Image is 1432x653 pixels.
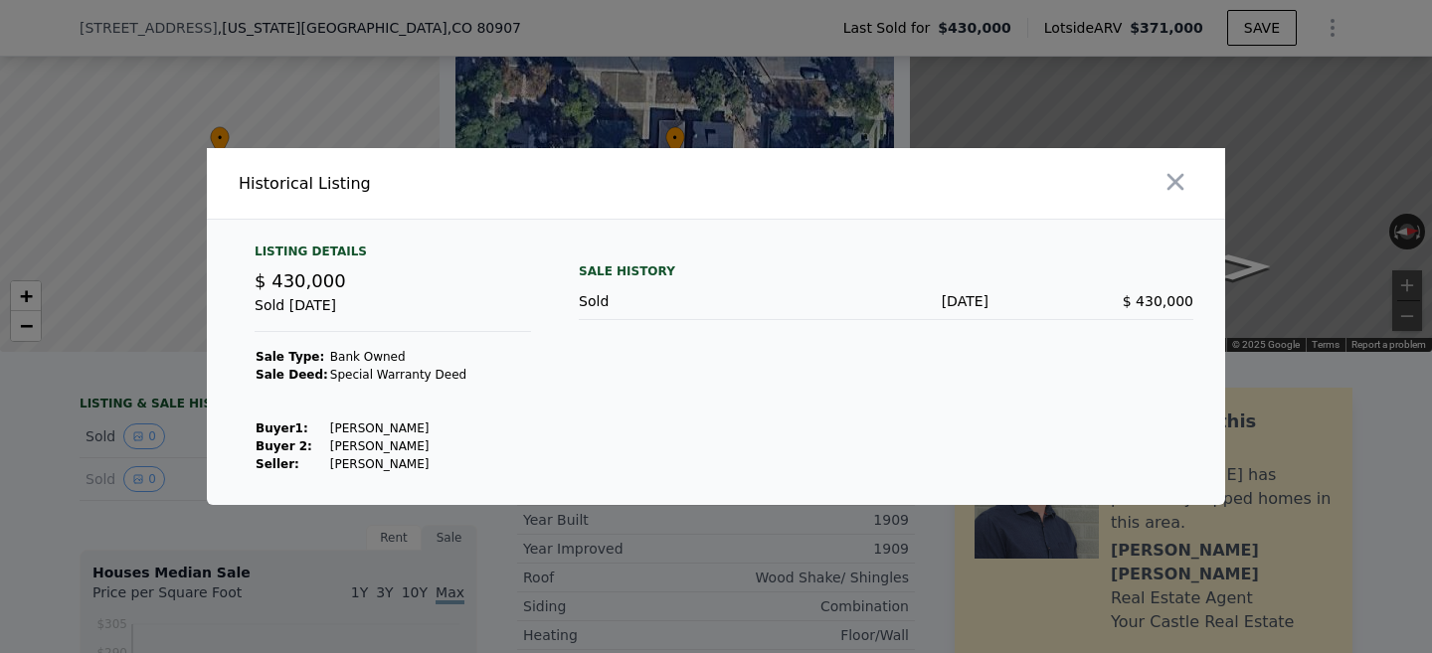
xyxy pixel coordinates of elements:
td: Bank Owned [329,348,467,366]
strong: Buyer 1 : [256,421,308,435]
td: Special Warranty Deed [329,366,467,384]
span: $ 430,000 [1123,293,1193,309]
strong: Sale Deed: [256,368,328,382]
div: Sold [579,291,784,311]
strong: Seller : [256,457,299,471]
div: [DATE] [784,291,988,311]
span: $ 430,000 [255,270,346,291]
strong: Buyer 2: [256,439,312,453]
div: Sold [DATE] [255,295,531,332]
td: [PERSON_NAME] [329,419,467,437]
div: Listing Details [255,244,531,267]
strong: Sale Type: [256,350,324,364]
div: Historical Listing [239,172,708,196]
div: Sale History [579,259,1193,283]
td: [PERSON_NAME] [329,437,467,455]
td: [PERSON_NAME] [329,455,467,473]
